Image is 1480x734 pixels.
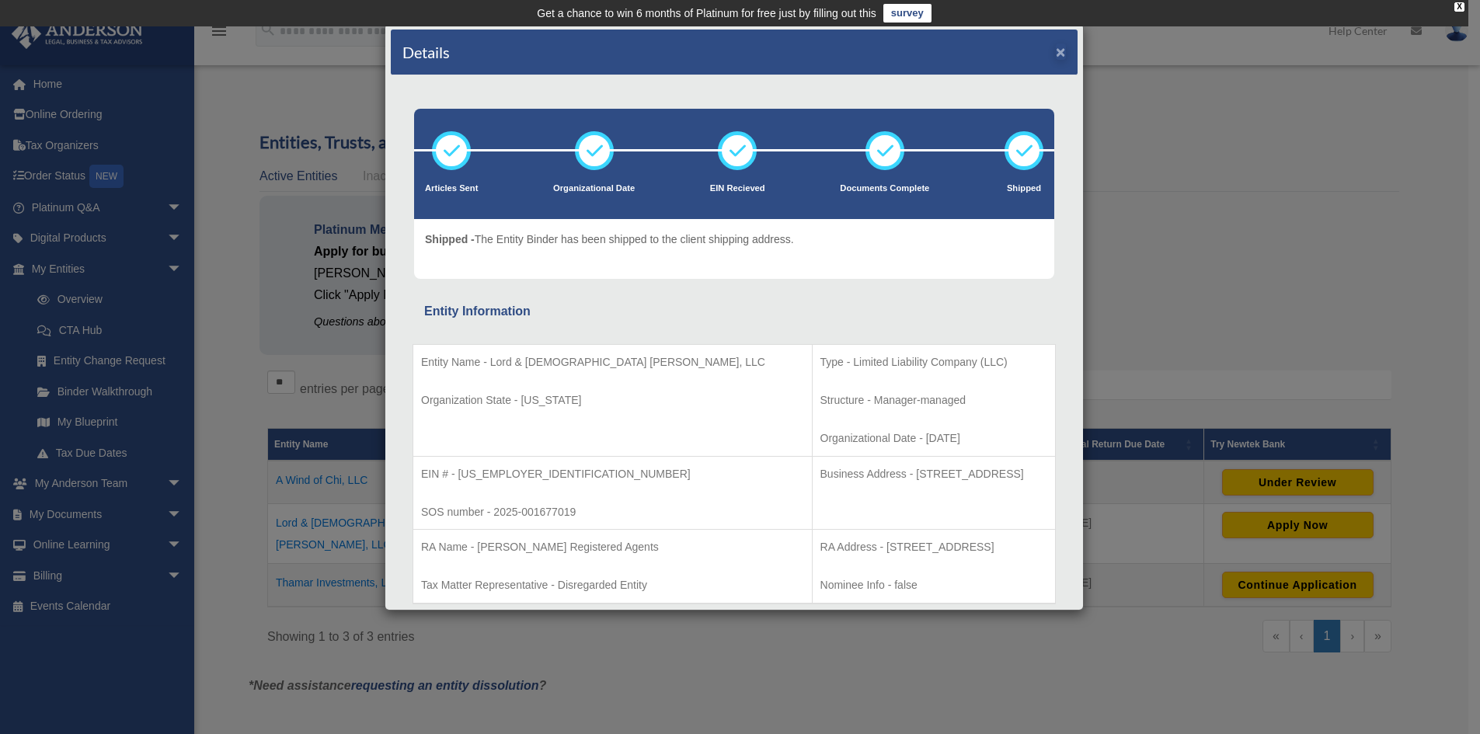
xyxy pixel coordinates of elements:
[1005,181,1043,197] p: Shipped
[425,233,475,245] span: Shipped -
[820,429,1047,448] p: Organizational Date - [DATE]
[840,181,929,197] p: Documents Complete
[553,181,635,197] p: Organizational Date
[421,537,804,557] p: RA Name - [PERSON_NAME] Registered Agents
[421,464,804,484] p: EIN # - [US_EMPLOYER_IDENTIFICATION_NUMBER]
[421,503,804,522] p: SOS number - 2025-001677019
[820,353,1047,372] p: Type - Limited Liability Company (LLC)
[425,181,478,197] p: Articles Sent
[710,181,765,197] p: EIN Recieved
[820,391,1047,410] p: Structure - Manager-managed
[421,576,804,595] p: Tax Matter Representative - Disregarded Entity
[1454,2,1464,12] div: close
[425,230,794,249] p: The Entity Binder has been shipped to the client shipping address.
[820,464,1047,484] p: Business Address - [STREET_ADDRESS]
[421,391,804,410] p: Organization State - [US_STATE]
[1056,43,1066,60] button: ×
[820,537,1047,557] p: RA Address - [STREET_ADDRESS]
[883,4,932,23] a: survey
[402,41,450,63] h4: Details
[424,301,1044,322] div: Entity Information
[421,353,804,372] p: Entity Name - Lord & [DEMOGRAPHIC_DATA] [PERSON_NAME], LLC
[537,4,876,23] div: Get a chance to win 6 months of Platinum for free just by filling out this
[820,576,1047,595] p: Nominee Info - false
